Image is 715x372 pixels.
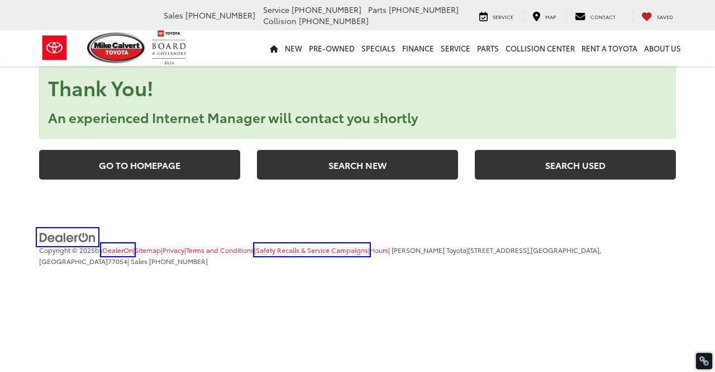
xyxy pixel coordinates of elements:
[266,30,282,66] a: Home
[263,4,289,15] span: Service
[590,13,616,20] span: Contact
[186,245,254,255] a: Terms and Conditions
[657,13,673,20] span: Saved
[48,110,667,124] h3: An experienced Internet Manager will contact you shortly
[633,10,681,21] a: My Saved Vehicles
[34,30,75,66] img: Toyota
[399,30,437,66] a: Finance
[39,245,601,266] span: |
[48,73,154,101] strong: Thank You!
[299,15,369,26] span: [PHONE_NUMBER]
[184,245,254,255] span: |
[127,256,208,266] span: | Sales:
[257,150,458,180] a: Search New
[135,245,161,255] a: Sitemap
[185,10,255,21] span: [PHONE_NUMBER]
[699,356,709,366] div: Restore Info Box &#10;&#10;NoFollow Info:&#10; META-Robots NoFollow: &#09;true&#10; META-Robots N...
[254,245,368,255] span: |
[164,10,183,21] span: Sales
[256,245,368,255] a: Safety Recalls & Service Campaigns, Opens in a new tab
[103,245,133,255] a: DealerOn Home Page
[263,15,297,26] span: Collision
[306,30,358,66] a: Pre-Owned
[95,245,133,255] span: by
[133,245,161,255] span: |
[471,10,522,21] a: Service
[524,10,564,21] a: Map
[474,30,502,66] a: Parts
[161,245,184,255] span: |
[578,30,641,66] a: Rent a Toyota
[368,245,388,255] span: |
[39,232,96,244] img: DealerOn
[292,4,361,15] span: [PHONE_NUMBER]
[566,10,624,21] a: Contact
[531,245,601,255] span: [GEOGRAPHIC_DATA],
[358,30,399,66] a: Specials
[493,13,513,20] span: Service
[39,150,240,180] a: Go to Homepage
[108,256,127,266] span: 77054
[87,32,146,63] img: Mike Calvert Toyota
[468,245,531,255] span: [STREET_ADDRESS],
[282,30,306,66] a: New
[475,150,676,180] a: Search Used
[388,245,466,255] span: | [PERSON_NAME] Toyota
[39,230,96,242] a: DealerOn
[163,245,184,255] a: Privacy
[370,245,388,255] a: Hours
[437,30,474,66] a: Service
[389,4,459,15] span: [PHONE_NUMBER]
[39,150,676,183] section: Links that go to a new page.
[502,30,578,66] a: Collision Center
[149,256,208,266] span: [PHONE_NUMBER]
[368,4,387,15] span: Parts
[641,30,684,66] a: About Us
[545,13,556,20] span: Map
[39,245,95,255] span: Copyright © 2025
[39,256,108,266] span: [GEOGRAPHIC_DATA]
